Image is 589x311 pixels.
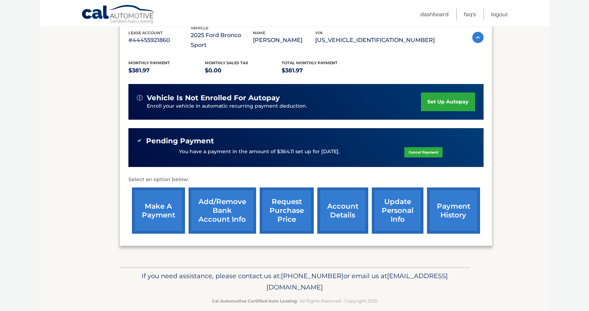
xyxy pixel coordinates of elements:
[260,187,314,234] a: request purchase price
[205,60,248,65] span: Monthly sales Tax
[491,8,508,20] a: Logout
[404,147,443,157] a: Cancel Payment
[147,102,421,110] p: Enroll your vehicle in automatic recurring payment deduction.
[128,35,191,45] p: #44455921860
[128,66,205,76] p: $381.97
[282,60,337,65] span: Total Monthly Payment
[420,8,449,20] a: Dashboard
[472,32,484,43] img: accordion-active.svg
[372,187,423,234] a: update personal info
[253,30,265,35] span: name
[128,30,163,35] span: lease account
[427,187,480,234] a: payment history
[128,175,484,184] p: Select an option below:
[147,94,280,102] span: vehicle is not enrolled for autopay
[191,30,253,50] p: 2025 Ford Bronco Sport
[146,137,214,145] span: Pending Payment
[464,8,476,20] a: FAQ's
[81,5,156,25] a: Cal Automotive
[281,272,343,280] span: [PHONE_NUMBER]
[282,66,358,76] p: $381.97
[421,92,475,111] a: set up autopay
[128,60,170,65] span: Monthly Payment
[212,298,297,304] strong: Cal Automotive Certified Auto Leasing
[124,297,465,305] p: - All Rights Reserved - Copyright 2025
[253,35,315,45] p: [PERSON_NAME]
[266,272,448,291] span: [EMAIL_ADDRESS][DOMAIN_NAME]
[137,138,142,143] img: check-green.svg
[179,148,340,156] p: You have a payment in the amount of $364.11 set up for [DATE].
[317,187,368,234] a: account details
[315,35,435,45] p: [US_VEHICLE_IDENTIFICATION_NUMBER]
[124,270,465,293] p: If you need assistance, please contact us at: or email us at
[315,30,323,35] span: vin
[191,25,208,30] span: vehicle
[205,66,282,76] p: $0.00
[189,187,256,234] a: Add/Remove bank account info
[137,95,143,101] img: alert-white.svg
[132,187,185,234] a: make a payment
